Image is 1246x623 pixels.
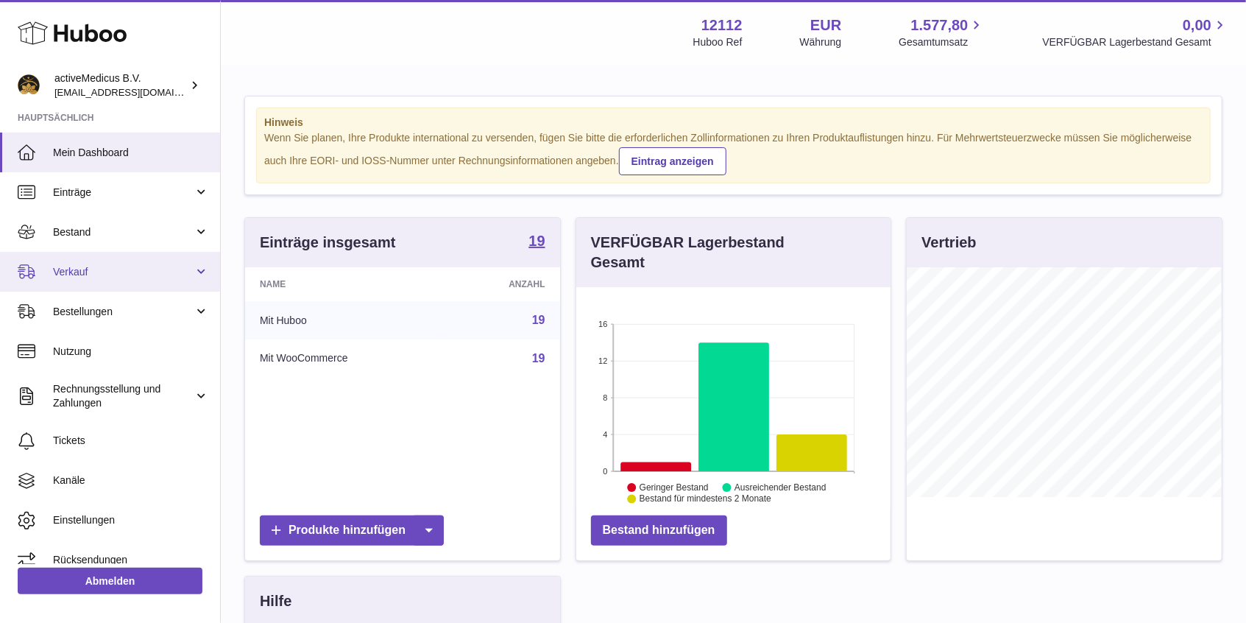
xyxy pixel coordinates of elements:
a: Eintrag anzeigen [619,147,726,175]
h3: Einträge insgesamt [260,233,396,253]
span: Bestellungen [53,305,194,319]
span: Kanäle [53,474,209,488]
strong: 12112 [701,15,743,35]
span: [EMAIL_ADDRESS][DOMAIN_NAME] [54,86,216,98]
span: 1.577,80 [911,15,969,35]
span: Bestand [53,225,194,239]
span: VERFÜGBAR Lagerbestand Gesamt [1042,35,1228,49]
span: 0,00 [1183,15,1211,35]
div: Wenn Sie planen, Ihre Produkte international zu versenden, fügen Sie bitte die erforderlichen Zol... [264,131,1203,175]
div: Währung [800,35,842,49]
span: Tickets [53,434,209,448]
text: Bestand für mindestens 2 Monate [640,494,772,504]
strong: 19 [528,233,545,248]
strong: Hinweis [264,116,1203,130]
th: Name [245,267,447,301]
h3: Hilfe [260,591,291,611]
div: activeMedicus B.V. [54,71,187,99]
td: Mit Huboo [245,301,447,339]
a: Bestand hinzufügen [591,515,727,546]
text: 0 [603,467,607,476]
a: Produkte hinzufügen [260,515,444,546]
th: Anzahl [447,267,560,301]
h3: VERFÜGBAR Lagerbestand Gesamt [591,233,825,272]
span: Einträge [53,186,194,200]
a: 19 [528,233,545,251]
strong: EUR [810,15,841,35]
img: info@activemedicus.com [18,74,40,96]
span: Gesamtumsatz [899,35,985,49]
a: 0,00 VERFÜGBAR Lagerbestand Gesamt [1042,15,1228,49]
a: 19 [532,352,545,365]
td: Mit WooCommerce [245,339,447,378]
text: 16 [598,320,607,328]
span: Rücksendungen [53,553,209,567]
text: Ausreichender Bestand [734,482,826,493]
text: Geringer Bestand [640,482,709,493]
span: Nutzung [53,345,209,359]
a: 19 [532,314,545,326]
span: Einstellungen [53,513,209,527]
text: 8 [603,393,607,402]
span: Mein Dashboard [53,146,209,160]
span: Rechnungsstellung und Zahlungen [53,382,194,410]
h3: Vertrieb [921,233,976,253]
span: Verkauf [53,265,194,279]
a: Abmelden [18,568,202,594]
text: 12 [598,356,607,365]
a: 1.577,80 Gesamtumsatz [899,15,985,49]
div: Huboo Ref [693,35,743,49]
text: 4 [603,430,607,439]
